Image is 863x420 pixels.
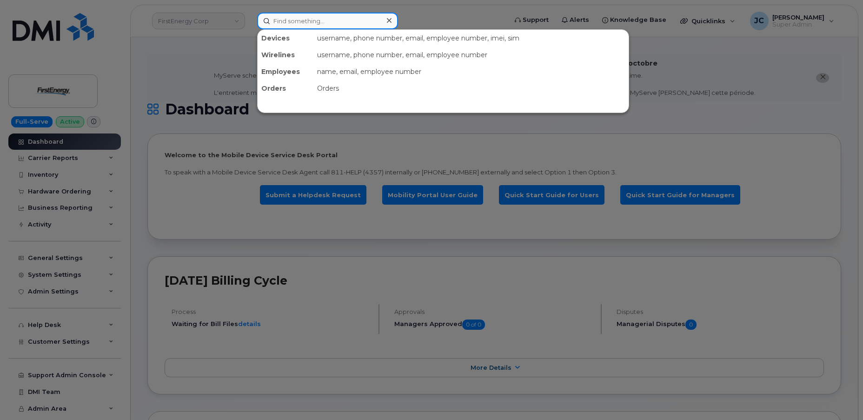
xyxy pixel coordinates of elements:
[258,80,313,97] div: Orders
[313,63,629,80] div: name, email, employee number
[313,30,629,47] div: username, phone number, email, employee number, imei, sim
[258,47,313,63] div: Wirelines
[313,47,629,63] div: username, phone number, email, employee number
[313,80,629,97] div: Orders
[823,380,856,413] iframe: Messenger Launcher
[258,30,313,47] div: Devices
[258,63,313,80] div: Employees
